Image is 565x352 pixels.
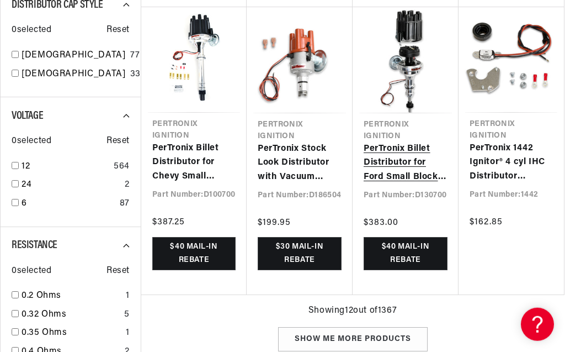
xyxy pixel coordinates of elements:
[130,67,141,82] div: 33
[308,304,397,318] span: Showing 12 out of 1367
[106,134,130,149] span: Reset
[106,264,130,279] span: Reset
[22,67,126,82] a: [DEMOGRAPHIC_DATA]
[22,178,120,192] a: 24
[278,327,428,352] div: Show me more products
[470,141,553,184] a: PerTronix 1442 Ignitor® 4 cyl IHC Distributor Electronic Ignition Conversion Kit
[12,23,51,38] span: 0 selected
[130,49,140,63] div: 77
[364,142,447,185] a: PerTronix Billet Distributor for Ford Small Block Engines (Ignitor II)
[126,289,130,303] div: 1
[12,240,57,251] span: Resistance
[124,308,130,322] div: 5
[120,197,130,211] div: 87
[106,23,130,38] span: Reset
[22,326,121,340] a: 0.35 Ohms
[22,197,115,211] a: 6
[12,134,51,149] span: 0 selected
[12,264,51,279] span: 0 selected
[22,308,120,322] a: 0.32 Ohms
[126,326,130,340] div: 1
[152,141,236,184] a: PerTronix Billet Distributor for Chevy Small Block/Big Block Engines (Ignitor II)
[22,160,109,174] a: 12
[125,178,130,192] div: 2
[22,289,121,303] a: 0.2 Ohms
[22,49,126,63] a: [DEMOGRAPHIC_DATA]
[12,111,43,122] span: Voltage
[114,160,130,174] div: 564
[258,142,342,185] a: PerTronix Stock Look Distributor with Vacuum Advance for Volkswagen Type 1 Engines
